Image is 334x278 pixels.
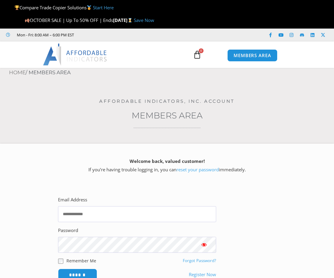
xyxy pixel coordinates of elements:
a: Forgot Password? [183,258,216,263]
a: MEMBERS AREA [227,49,277,62]
img: 🍂 [25,18,29,23]
a: Affordable Indicators, Inc. Account [99,98,235,104]
a: Home [9,69,26,75]
a: Members Area [132,110,203,121]
span: OCTOBER SALE | Up To 50% OFF | Ends [25,17,113,23]
iframe: Customer reviews powered by Trustpilot [77,32,167,38]
a: 0 [184,46,210,63]
p: If you’re having trouble logging in, you can immediately. [11,157,323,174]
span: Mon - Fri: 8:00 AM – 6:00 PM EST [15,31,74,38]
nav: Breadcrumb [9,68,334,78]
img: 🥇 [87,5,91,10]
span: Compare Trade Copier Solutions [14,5,114,11]
label: Email Address [58,196,87,204]
label: Password [58,226,78,235]
a: Start Here [93,5,114,11]
strong: [DATE] [113,17,134,23]
span: 0 [199,48,204,53]
img: 🏆 [15,5,19,10]
strong: Welcome back, valued customer! [130,158,205,164]
a: Save Now [134,17,154,23]
img: LogoAI | Affordable Indicators – NinjaTrader [43,44,108,65]
button: Show password [192,237,216,253]
span: MEMBERS AREA [234,53,271,58]
img: ⌛ [128,18,132,23]
label: Remember Me [66,258,96,264]
a: reset your password [176,166,219,173]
